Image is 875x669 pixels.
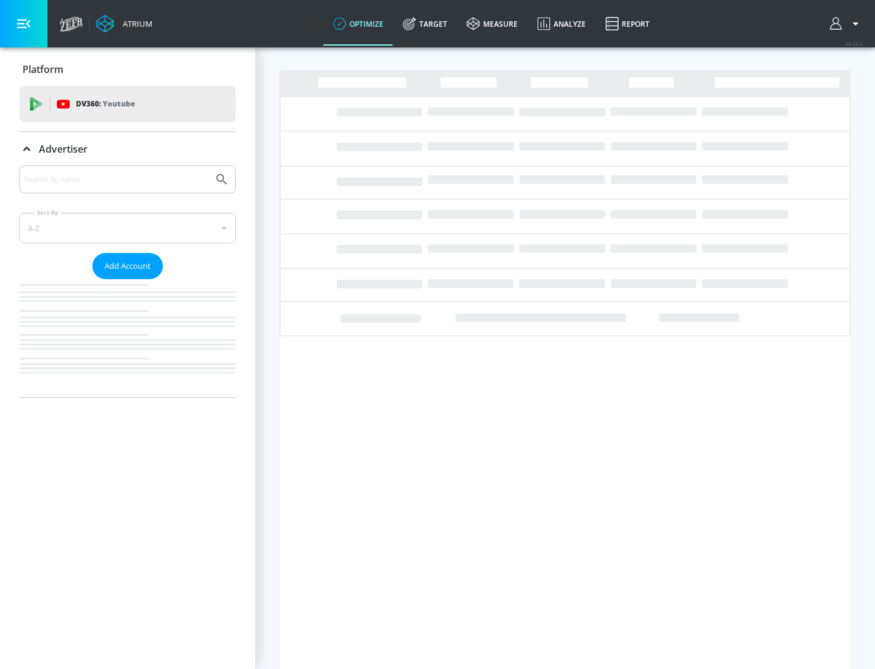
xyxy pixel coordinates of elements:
input: Search by name [24,172,208,187]
span: Add Account [105,259,151,273]
a: Report [595,2,659,46]
button: Add Account [92,253,163,279]
div: A-Z [19,213,236,243]
div: Platform [19,52,236,86]
nav: list of Advertiser [19,279,236,397]
div: Advertiser [19,165,236,397]
a: measure [457,2,527,46]
a: Analyze [527,2,595,46]
a: optimize [323,2,393,46]
div: DV360: Youtube [19,86,236,122]
div: Advertiser [19,132,236,166]
p: Advertiser [39,142,87,156]
a: Atrium [96,15,153,33]
div: Atrium [118,18,153,29]
p: DV360: [76,97,135,111]
p: Platform [22,63,63,76]
span: v 4.32.0 [846,40,863,47]
a: Target [393,2,457,46]
label: Sort By [35,209,61,217]
p: Youtube [103,97,135,110]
